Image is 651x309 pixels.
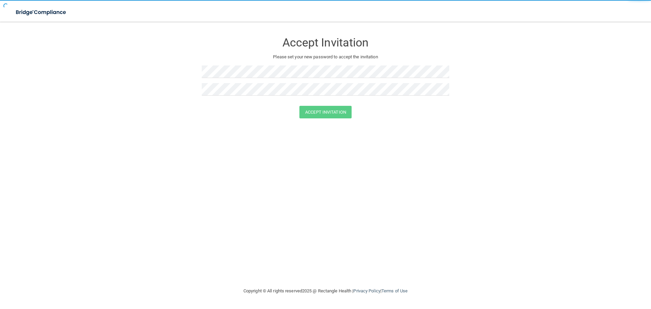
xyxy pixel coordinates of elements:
button: Accept Invitation [299,106,352,118]
h3: Accept Invitation [202,36,449,49]
a: Terms of Use [381,288,408,293]
div: Copyright © All rights reserved 2025 @ Rectangle Health | | [202,280,449,302]
img: bridge_compliance_login_screen.278c3ca4.svg [10,5,73,19]
p: Please set your new password to accept the invitation [207,53,444,61]
a: Privacy Policy [353,288,380,293]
